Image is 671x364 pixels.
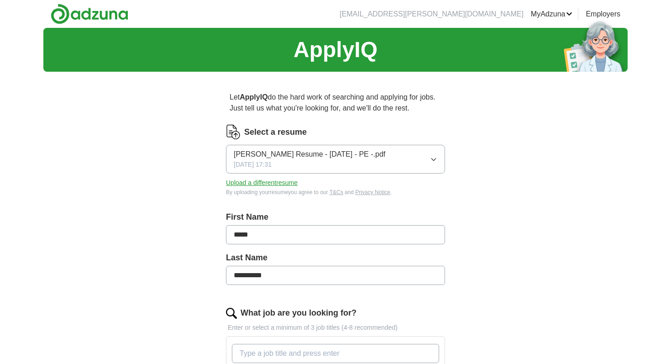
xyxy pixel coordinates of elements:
[51,4,128,24] img: Adzuna logo
[244,126,307,138] label: Select a resume
[234,160,272,169] span: [DATE] 17:31
[531,9,573,20] a: MyAdzuna
[226,188,445,196] div: By uploading your resume you agree to our and .
[586,9,620,20] a: Employers
[226,125,241,139] img: CV Icon
[226,88,445,117] p: Let do the hard work of searching and applying for jobs. Just tell us what you're looking for, an...
[234,149,385,160] span: [PERSON_NAME] Resume - [DATE] - PE -.pdf
[226,252,445,264] label: Last Name
[241,307,356,319] label: What job are you looking for?
[340,9,524,20] li: [EMAIL_ADDRESS][PERSON_NAME][DOMAIN_NAME]
[226,145,445,174] button: [PERSON_NAME] Resume - [DATE] - PE -.pdf[DATE] 17:31
[240,93,267,101] strong: ApplyIQ
[226,178,298,188] button: Upload a differentresume
[294,33,377,66] h1: ApplyIQ
[232,344,439,363] input: Type a job title and press enter
[330,189,343,195] a: T&Cs
[355,189,390,195] a: Privacy Notice
[226,308,237,319] img: search.png
[226,323,445,332] p: Enter or select a minimum of 3 job titles (4-8 recommended)
[226,211,445,223] label: First Name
